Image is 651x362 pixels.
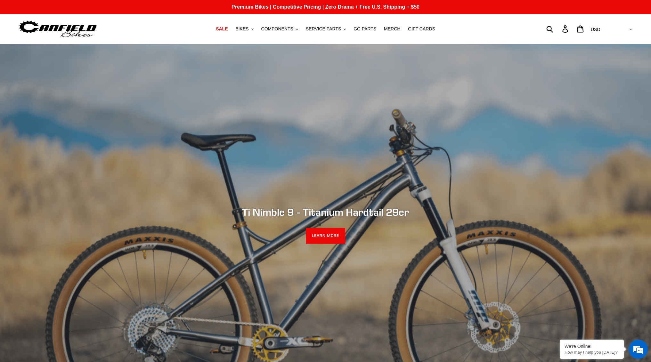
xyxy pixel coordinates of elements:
a: LEARN MORE [306,228,345,244]
input: Search [550,22,566,36]
button: SERVICE PARTS [303,25,349,33]
a: GG PARTS [350,25,379,33]
a: MERCH [381,25,403,33]
img: Canfield Bikes [18,19,98,39]
p: How may I help you today? [565,350,619,355]
span: GG PARTS [354,26,376,32]
span: MERCH [384,26,400,32]
h2: Ti Nimble 9 - Titanium Hardtail 29er [151,206,500,218]
span: BIKES [235,26,248,32]
span: COMPONENTS [261,26,293,32]
span: SERVICE PARTS [306,26,341,32]
a: GIFT CARDS [405,25,438,33]
button: COMPONENTS [258,25,301,33]
div: We're Online! [565,344,619,349]
a: SALE [213,25,231,33]
span: GIFT CARDS [408,26,435,32]
button: BIKES [232,25,256,33]
span: SALE [216,26,228,32]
